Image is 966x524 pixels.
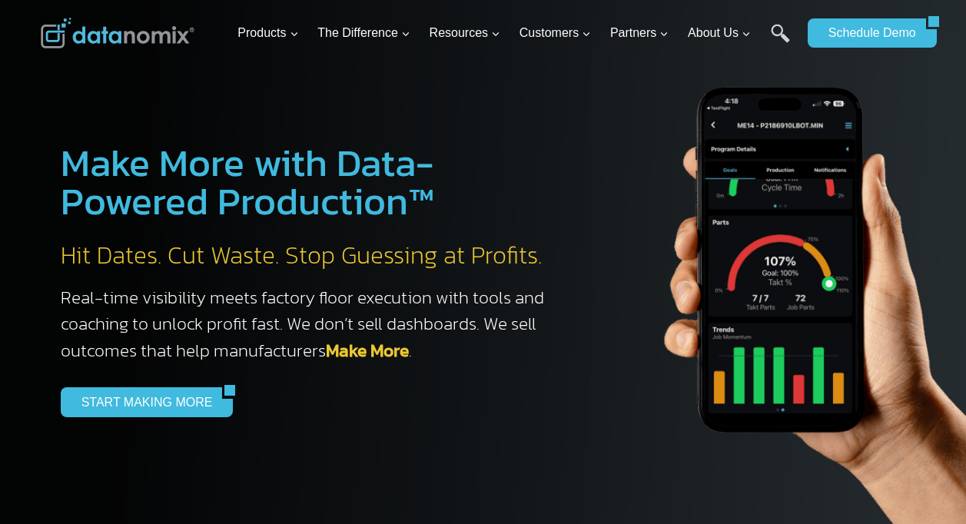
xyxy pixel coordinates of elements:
[231,8,800,58] nav: Primary Navigation
[61,284,560,364] h3: Real-time visibility meets factory floor execution with tools and coaching to unlock profit fast....
[41,18,194,48] img: Datanomix
[326,337,409,363] a: Make More
[520,23,591,43] span: Customers
[771,24,790,58] a: Search
[61,240,560,272] h2: Hit Dates. Cut Waste. Stop Guessing at Profits.
[430,23,500,43] span: Resources
[610,23,669,43] span: Partners
[688,23,751,43] span: About Us
[237,23,298,43] span: Products
[61,387,223,416] a: START MAKING MORE
[61,144,560,221] h1: Make More with Data-Powered Production™
[317,23,410,43] span: The Difference
[808,18,926,48] a: Schedule Demo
